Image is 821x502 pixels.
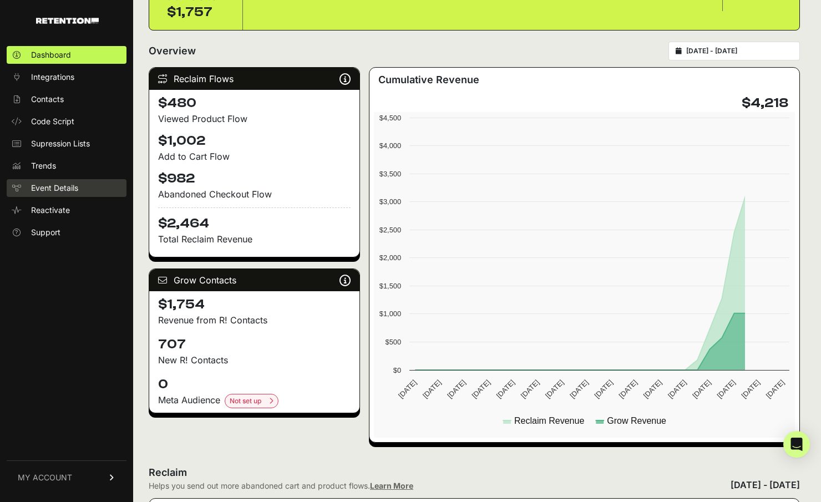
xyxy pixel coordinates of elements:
[149,480,413,491] div: Helps you send out more abandoned cart and product flows.
[592,378,614,400] text: [DATE]
[7,224,126,241] a: Support
[445,378,467,400] text: [DATE]
[31,49,71,60] span: Dashboard
[7,460,126,494] a: MY ACCOUNT
[158,232,351,246] p: Total Reclaim Revenue
[568,378,590,400] text: [DATE]
[379,310,401,318] text: $1,000
[494,378,516,400] text: [DATE]
[7,179,126,197] a: Event Details
[149,43,196,59] h2: Overview
[691,378,712,400] text: [DATE]
[715,378,737,400] text: [DATE]
[36,18,99,24] img: Retention.com
[379,197,401,206] text: $3,000
[544,378,565,400] text: [DATE]
[149,68,359,90] div: Reclaim Flows
[167,3,225,21] div: $1,757
[666,378,688,400] text: [DATE]
[158,296,351,313] h4: $1,754
[739,378,761,400] text: [DATE]
[158,376,351,393] h4: 0
[783,431,810,458] div: Open Intercom Messenger
[158,94,351,112] h4: $480
[742,94,788,112] h4: $4,218
[397,378,418,400] text: [DATE]
[158,393,351,408] div: Meta Audience
[379,141,401,150] text: $4,000
[31,227,60,238] span: Support
[158,132,351,150] h4: $1,002
[470,378,491,400] text: [DATE]
[158,112,351,125] div: Viewed Product Flow
[7,201,126,219] a: Reactivate
[379,170,401,178] text: $3,500
[617,378,638,400] text: [DATE]
[158,336,351,353] h4: 707
[18,472,72,483] span: MY ACCOUNT
[393,366,401,374] text: $0
[158,313,351,327] p: Revenue from R! Contacts
[519,378,541,400] text: [DATE]
[514,416,584,425] text: Reclaim Revenue
[370,481,413,490] a: Learn More
[158,150,351,163] div: Add to Cart Flow
[379,253,401,262] text: $2,000
[607,416,666,425] text: Grow Revenue
[31,94,64,105] span: Contacts
[31,182,78,194] span: Event Details
[7,46,126,64] a: Dashboard
[7,68,126,86] a: Integrations
[379,226,401,234] text: $2,500
[421,378,443,400] text: [DATE]
[378,72,479,88] h3: Cumulative Revenue
[764,378,785,400] text: [DATE]
[7,90,126,108] a: Contacts
[379,114,401,122] text: $4,500
[731,478,800,491] div: [DATE] - [DATE]
[641,378,663,400] text: [DATE]
[7,135,126,153] a: Supression Lists
[7,157,126,175] a: Trends
[385,338,401,346] text: $500
[158,207,351,232] h4: $2,464
[31,138,90,149] span: Supression Lists
[31,116,74,127] span: Code Script
[31,205,70,216] span: Reactivate
[158,170,351,187] h4: $982
[31,72,74,83] span: Integrations
[31,160,56,171] span: Trends
[149,465,413,480] h2: Reclaim
[158,187,351,201] div: Abandoned Checkout Flow
[149,269,359,291] div: Grow Contacts
[158,353,351,367] p: New R! Contacts
[379,282,401,290] text: $1,500
[7,113,126,130] a: Code Script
